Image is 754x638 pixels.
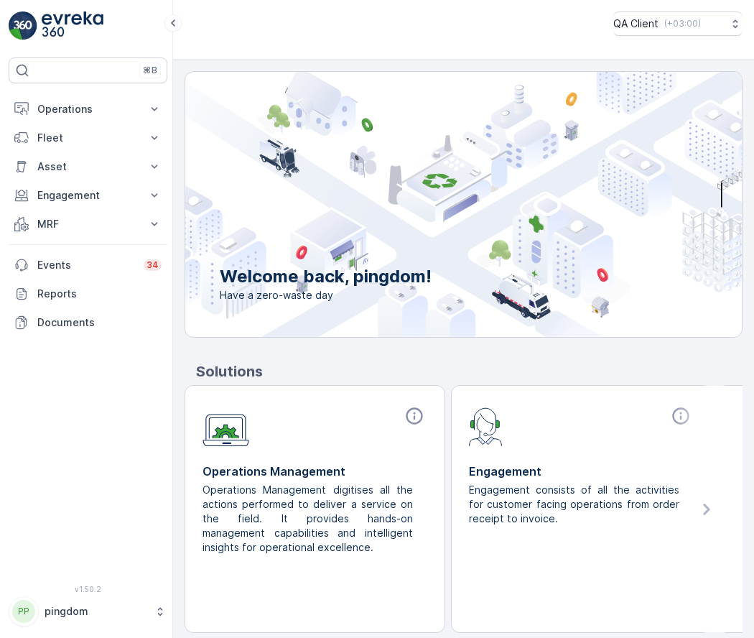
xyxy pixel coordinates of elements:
p: ⌘B [143,65,157,76]
p: ( +03:00 ) [664,18,701,29]
p: 34 [146,259,159,271]
p: Operations [37,102,139,116]
p: Engagement consists of all the activities for customer facing operations from order receipt to in... [469,483,682,526]
button: PPpingdom [9,596,167,627]
p: Engagement [469,463,694,480]
p: Fleet [37,131,139,145]
p: MRF [37,217,139,231]
p: Engagement [37,188,139,203]
a: Documents [9,308,167,337]
p: Asset [37,159,139,174]
p: QA Client [613,17,658,31]
p: Welcome back, pingdom! [220,265,432,288]
p: Solutions [196,361,743,382]
a: Reports [9,279,167,308]
span: Have a zero-waste day [220,288,432,302]
button: Operations [9,95,167,124]
div: PP [12,600,35,623]
img: module-icon [203,406,249,447]
button: QA Client(+03:00) [613,11,743,36]
button: MRF [9,210,167,239]
a: Events34 [9,251,167,279]
p: Documents [37,315,162,330]
button: Fleet [9,124,167,152]
img: module-icon [469,406,503,446]
p: Operations Management digitises all the actions performed to deliver a service on the field. It p... [203,483,416,555]
img: city illustration [121,72,742,337]
button: Engagement [9,181,167,210]
img: logo_light-DOdMpM7g.png [42,11,103,40]
img: logo [9,11,37,40]
button: Asset [9,152,167,181]
p: pingdom [45,604,147,619]
p: Operations Management [203,463,427,480]
p: Reports [37,287,162,301]
span: v 1.50.2 [9,585,167,593]
p: Events [37,258,135,272]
